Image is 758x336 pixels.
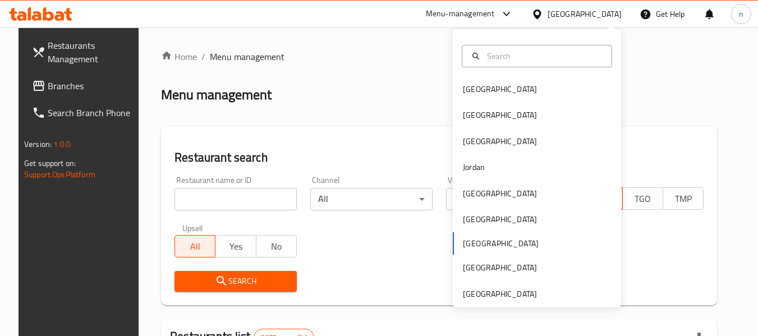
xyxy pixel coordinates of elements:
div: All [310,188,433,210]
div: [GEOGRAPHIC_DATA] [463,261,537,274]
a: Search Branch Phone [23,99,145,126]
span: No [261,238,292,255]
span: Version: [24,137,52,151]
div: [GEOGRAPHIC_DATA] [463,83,537,95]
button: All [174,235,215,257]
span: Get support on: [24,156,76,171]
input: Search for restaurant name or ID.. [174,188,297,210]
div: [GEOGRAPHIC_DATA] [463,213,537,225]
div: Jordan [463,161,485,173]
span: n [739,8,743,20]
h2: Restaurant search [174,149,704,166]
button: No [256,235,297,257]
button: Yes [215,235,256,257]
label: Upsell [182,224,203,232]
span: Search Branch Phone [48,106,136,119]
button: TMP [663,187,704,210]
a: Support.OpsPlatform [24,167,95,182]
li: / [201,50,205,63]
div: All [446,188,568,210]
button: TGO [622,187,663,210]
a: Branches [23,72,145,99]
div: [GEOGRAPHIC_DATA] [463,109,537,121]
span: Yes [220,238,251,255]
span: TGO [627,191,659,207]
h2: Menu management [161,86,272,104]
span: All [180,238,211,255]
a: Restaurants Management [23,32,145,72]
div: [GEOGRAPHIC_DATA] [548,8,622,20]
div: [GEOGRAPHIC_DATA] [463,187,537,200]
button: Search [174,271,297,292]
div: [GEOGRAPHIC_DATA] [463,288,537,300]
span: Restaurants Management [48,39,136,66]
div: Menu-management [426,7,495,21]
div: [GEOGRAPHIC_DATA] [463,135,537,148]
a: Home [161,50,197,63]
input: Search [483,50,605,62]
span: Menu management [210,50,284,63]
span: TMP [668,191,699,207]
span: 1.0.0 [53,137,71,151]
span: Branches [48,79,136,93]
span: Search [183,274,288,288]
nav: breadcrumb [161,50,717,63]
